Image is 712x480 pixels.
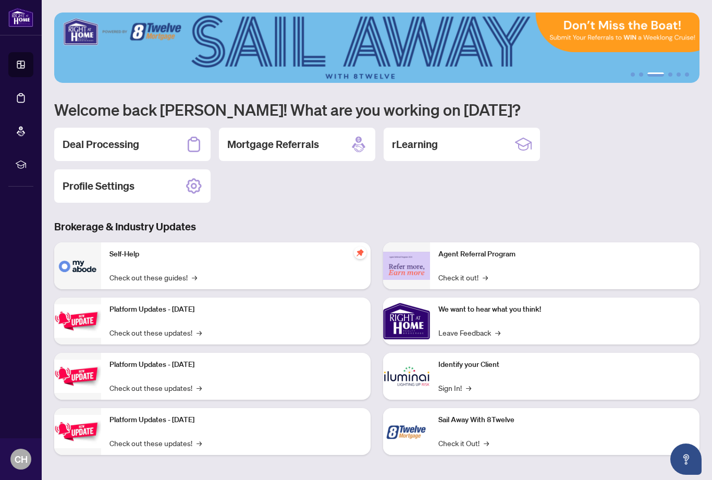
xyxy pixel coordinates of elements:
span: → [192,272,197,283]
img: Sail Away With 8Twelve [383,408,430,455]
p: Identify your Client [438,359,691,371]
img: Self-Help [54,242,101,289]
a: Check out these updates!→ [109,437,202,449]
button: 5 [677,72,681,77]
span: → [197,382,202,393]
a: Check it Out!→ [438,437,489,449]
h2: Deal Processing [63,137,139,152]
button: 4 [668,72,672,77]
h2: rLearning [392,137,438,152]
a: Check out these guides!→ [109,272,197,283]
a: Leave Feedback→ [438,327,500,338]
span: → [466,382,471,393]
span: → [197,437,202,449]
img: Slide 2 [54,13,699,83]
button: 1 [631,72,635,77]
p: Platform Updates - [DATE] [109,359,362,371]
p: We want to hear what you think! [438,304,691,315]
p: Platform Updates - [DATE] [109,304,362,315]
button: Open asap [670,444,702,475]
span: → [483,272,488,283]
button: 6 [685,72,689,77]
button: 3 [647,72,664,77]
h2: Profile Settings [63,179,134,193]
span: CH [15,452,28,466]
h3: Brokerage & Industry Updates [54,219,699,234]
img: Platform Updates - June 23, 2025 [54,415,101,448]
h2: Mortgage Referrals [227,137,319,152]
a: Check out these updates!→ [109,382,202,393]
span: → [484,437,489,449]
span: pushpin [354,247,366,259]
img: logo [8,8,33,27]
button: 2 [639,72,643,77]
a: Check it out!→ [438,272,488,283]
img: We want to hear what you think! [383,298,430,344]
span: → [197,327,202,338]
img: Agent Referral Program [383,252,430,280]
img: Platform Updates - July 8, 2025 [54,360,101,392]
span: → [495,327,500,338]
img: Identify your Client [383,353,430,400]
p: Self-Help [109,249,362,260]
p: Agent Referral Program [438,249,691,260]
a: Check out these updates!→ [109,327,202,338]
a: Sign In!→ [438,382,471,393]
h1: Welcome back [PERSON_NAME]! What are you working on [DATE]? [54,100,699,119]
img: Platform Updates - July 21, 2025 [54,304,101,337]
p: Sail Away With 8Twelve [438,414,691,426]
p: Platform Updates - [DATE] [109,414,362,426]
